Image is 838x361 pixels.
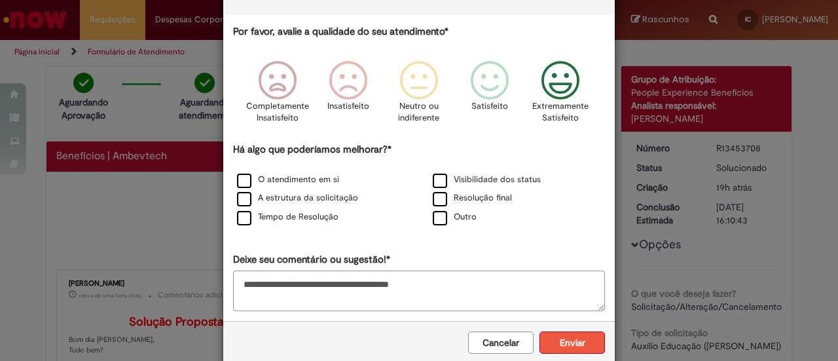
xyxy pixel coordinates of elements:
[386,51,452,141] div: Neutro ou indiferente
[327,100,369,113] p: Insatisfeito
[527,51,594,141] div: Extremamente Satisfeito
[539,332,605,354] button: Enviar
[315,51,382,141] div: Insatisfeito
[456,51,523,141] div: Satisfeito
[237,174,339,186] label: O atendimento em si
[246,100,309,124] p: Completamente Insatisfeito
[433,192,512,204] label: Resolução final
[395,100,443,124] p: Neutro ou indiferente
[471,100,508,113] p: Satisfeito
[233,25,448,39] label: Por favor, avalie a qualidade do seu atendimento*
[468,332,534,354] button: Cancelar
[433,174,541,186] label: Visibilidade dos status
[237,211,338,223] label: Tempo de Resolução
[244,51,310,141] div: Completamente Insatisfeito
[233,143,605,227] div: Há algo que poderíamos melhorar?*
[237,192,358,204] label: A estrutura da solicitação
[532,100,589,124] p: Extremamente Satisfeito
[233,253,390,267] label: Deixe seu comentário ou sugestão!*
[433,211,477,223] label: Outro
